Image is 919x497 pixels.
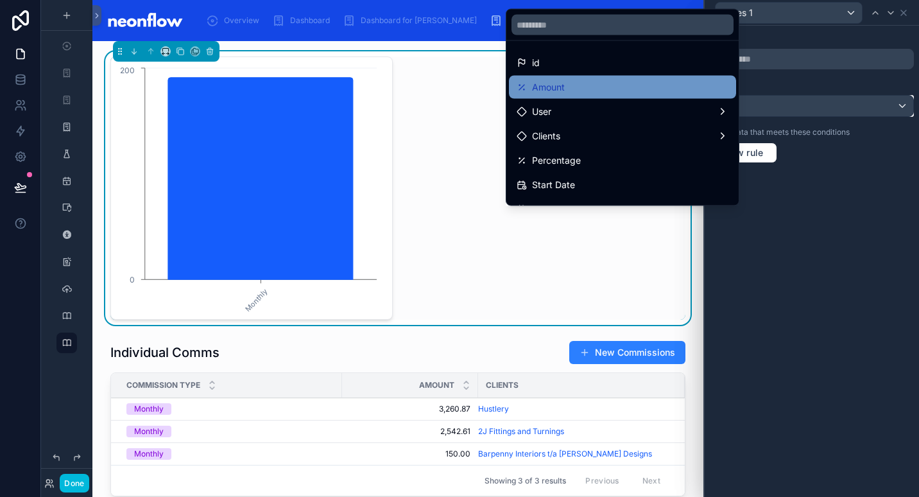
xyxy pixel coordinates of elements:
[290,15,330,26] span: Dashboard
[419,380,454,390] span: Amount
[130,275,135,284] tspan: 0
[361,15,477,26] span: Dashboard for [PERSON_NAME]
[486,9,591,32] a: Manager Dashboard
[103,10,187,31] img: App logo
[202,9,268,32] a: Overview
[339,9,486,32] a: Dashboard for [PERSON_NAME]
[532,128,560,144] span: Clients
[243,287,270,313] text: Monthly
[532,104,551,119] span: User
[60,474,89,493] button: Done
[532,55,540,71] span: id
[532,153,581,168] span: Percentage
[486,380,519,390] span: Clients
[197,6,624,35] div: scrollable content
[120,65,135,75] tspan: 200
[532,177,575,193] span: Start Date
[485,476,566,486] span: Showing 3 of 3 results
[119,65,384,311] div: chart
[532,202,571,217] span: End Date
[532,80,565,95] span: Amount
[126,380,200,390] span: Commission Type
[224,15,259,26] span: Overview
[268,9,339,32] a: Dashboard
